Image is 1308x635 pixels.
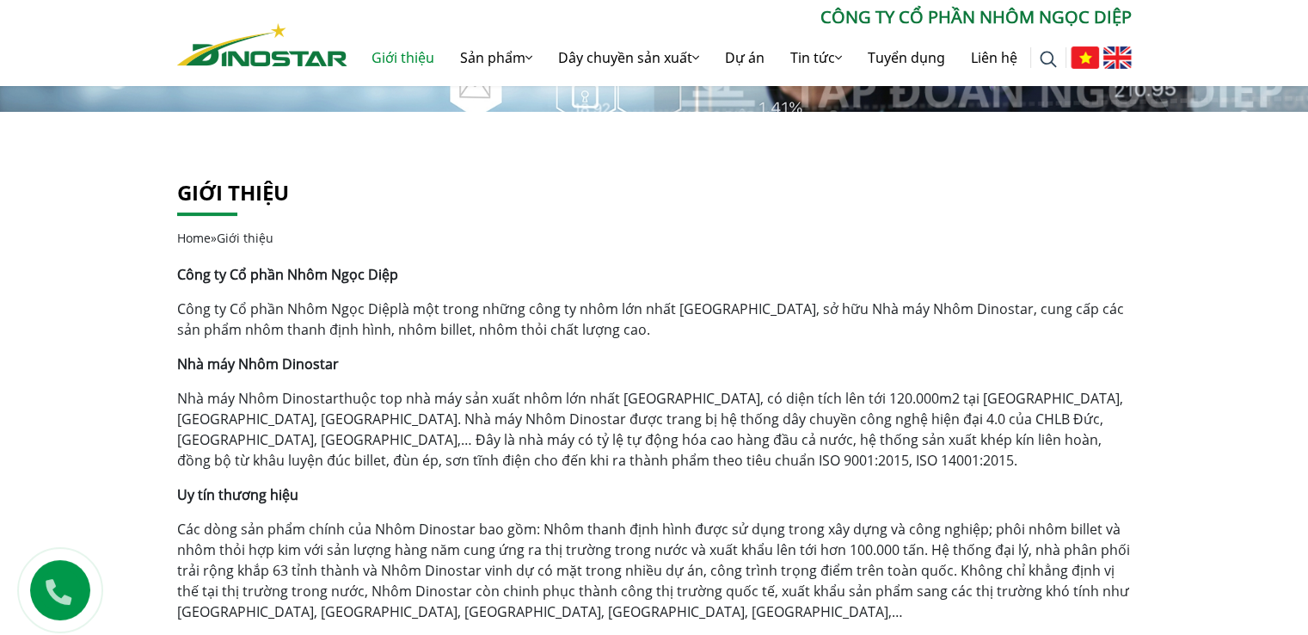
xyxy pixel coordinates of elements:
[177,485,298,504] strong: Uy tín thương hiệu
[1040,51,1057,68] img: search
[177,23,347,66] img: Nhôm Dinostar
[177,230,273,246] span: »
[545,30,712,85] a: Dây chuyền sản xuất
[347,4,1132,30] p: CÔNG TY CỔ PHẦN NHÔM NGỌC DIỆP
[177,230,211,246] a: Home
[855,30,958,85] a: Tuyển dụng
[1071,46,1099,69] img: Tiếng Việt
[177,299,1132,340] p: là một trong những công ty nhôm lớn nhất [GEOGRAPHIC_DATA], sở hữu Nhà máy Nhôm Dinostar, cung cấ...
[712,30,777,85] a: Dự án
[359,30,447,85] a: Giới thiệu
[177,388,1132,471] p: thuộc top nhà máy sản xuất nhôm lớn nhất [GEOGRAPHIC_DATA], có diện tích lên tới 120.000m2 tại [G...
[177,519,1132,622] p: Các dòng sản phẩm chính của Nhôm Dinostar bao gồm: Nhôm thanh định hình được sử dụng trong xây dự...
[177,265,398,284] strong: Công ty Cổ phần Nhôm Ngọc Diệp
[177,178,289,207] a: Giới thiệu
[958,30,1030,85] a: Liên hệ
[217,230,273,246] span: Giới thiệu
[177,299,398,318] a: Công ty Cổ phần Nhôm Ngọc Diệp
[177,389,339,408] a: Nhà máy Nhôm Dinostar
[777,30,855,85] a: Tin tức
[177,354,339,373] strong: Nhà máy Nhôm Dinostar
[1103,46,1132,69] img: English
[447,30,545,85] a: Sản phẩm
